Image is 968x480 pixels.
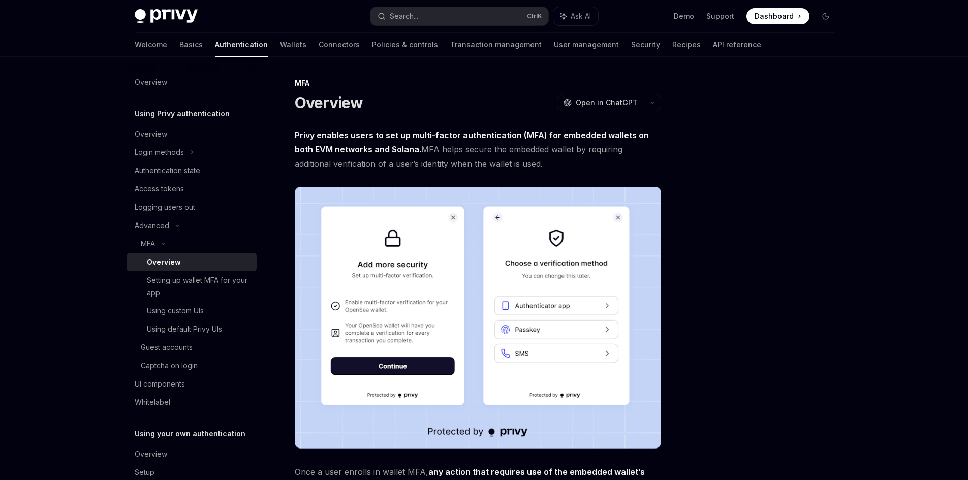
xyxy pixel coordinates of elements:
div: UI components [135,378,185,390]
img: images/MFA.png [295,187,661,449]
div: Access tokens [135,183,184,195]
div: Whitelabel [135,396,170,408]
a: Logging users out [127,198,257,216]
a: Overview [127,73,257,91]
a: Recipes [672,33,701,57]
span: Ctrl K [527,12,542,20]
a: Welcome [135,33,167,57]
a: Using default Privy UIs [127,320,257,338]
a: Setting up wallet MFA for your app [127,271,257,302]
a: API reference [713,33,761,57]
div: Authentication state [135,165,200,177]
a: Dashboard [746,8,809,24]
button: Toggle dark mode [818,8,834,24]
a: Captcha on login [127,357,257,375]
div: Login methods [135,146,184,158]
a: Access tokens [127,180,257,198]
div: Logging users out [135,201,195,213]
a: Basics [179,33,203,57]
div: Advanced [135,219,169,232]
div: Guest accounts [141,341,193,354]
h1: Overview [295,93,363,112]
span: Dashboard [755,11,794,21]
a: Support [706,11,734,21]
button: Open in ChatGPT [557,94,644,111]
a: Policies & controls [372,33,438,57]
h5: Using Privy authentication [135,108,230,120]
a: Wallets [280,33,306,57]
button: Search...CtrlK [370,7,548,25]
a: Overview [127,445,257,463]
div: Setup [135,466,154,478]
a: Authentication state [127,162,257,180]
div: Setting up wallet MFA for your app [147,274,251,299]
span: Open in ChatGPT [576,98,638,108]
span: Ask AI [571,11,591,21]
div: MFA [141,238,155,250]
a: Whitelabel [127,393,257,411]
a: Connectors [319,33,360,57]
button: Ask AI [553,7,598,25]
a: UI components [127,375,257,393]
a: Transaction management [450,33,542,57]
div: MFA [295,78,661,88]
div: Overview [135,128,167,140]
div: Overview [135,448,167,460]
div: Captcha on login [141,360,198,372]
a: User management [554,33,619,57]
a: Authentication [215,33,268,57]
div: Overview [147,256,181,268]
a: Demo [674,11,694,21]
span: MFA helps secure the embedded wallet by requiring additional verification of a user’s identity wh... [295,128,661,171]
div: Using custom UIs [147,305,204,317]
a: Overview [127,125,257,143]
div: Search... [390,10,418,22]
img: dark logo [135,9,198,23]
strong: Privy enables users to set up multi-factor authentication (MFA) for embedded wallets on both EVM ... [295,130,649,154]
div: Using default Privy UIs [147,323,222,335]
a: Security [631,33,660,57]
a: Guest accounts [127,338,257,357]
div: Overview [135,76,167,88]
a: Overview [127,253,257,271]
a: Using custom UIs [127,302,257,320]
h5: Using your own authentication [135,428,245,440]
